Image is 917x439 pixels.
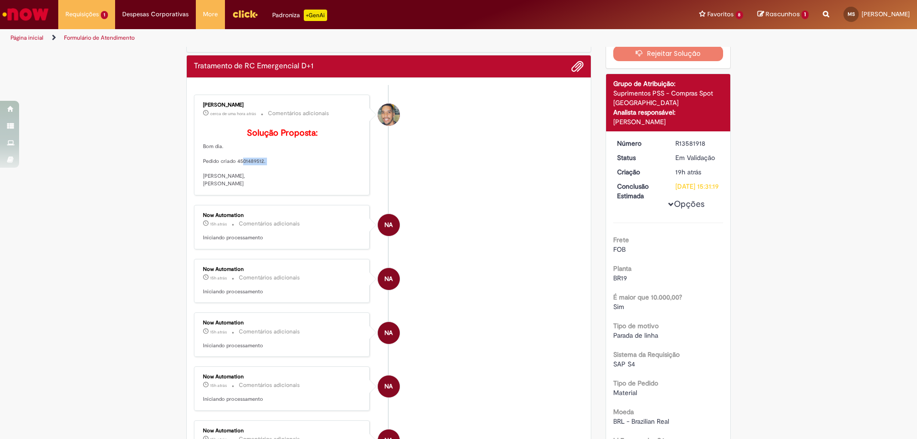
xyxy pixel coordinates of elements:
div: Now Automation [203,267,362,272]
dt: Número [610,139,669,148]
span: 1 [101,11,108,19]
div: William Souza Da Silva [378,104,400,126]
ul: Trilhas de página [7,29,604,47]
span: More [203,10,218,19]
b: Sistema da Requisição [613,350,680,359]
div: Em Validação [675,153,720,162]
p: Iniciando processamento [203,288,362,296]
span: FOB [613,245,626,254]
small: Comentários adicionais [239,274,300,282]
div: [DATE] 15:31:19 [675,182,720,191]
button: Rejeitar Solução [613,46,724,61]
div: R13581918 [675,139,720,148]
span: NA [384,268,393,290]
span: 8 [736,11,744,19]
b: Planta [613,264,631,273]
div: Suprimentos PSS - Compras Spot [GEOGRAPHIC_DATA] [613,88,724,107]
a: Formulário de Atendimento [64,34,135,42]
a: Página inicial [11,34,43,42]
span: SAP S4 [613,360,635,368]
div: Now Automation [378,268,400,290]
div: Now Automation [378,214,400,236]
span: BRL - Brazilian Real [613,417,669,426]
span: Sim [613,302,624,311]
button: Adicionar anexos [571,60,584,73]
div: Now Automation [203,213,362,218]
p: Iniciando processamento [203,342,362,350]
span: 15h atrás [210,329,227,335]
span: [PERSON_NAME] [862,10,910,18]
div: Now Automation [203,428,362,434]
p: Bom dia. Pedido criado 4501489512. [PERSON_NAME], [PERSON_NAME] [203,128,362,188]
div: Now Automation [203,374,362,380]
span: Despesas Corporativas [122,10,189,19]
dt: Criação [610,167,669,177]
time: 30/09/2025 18:37:17 [210,221,227,227]
small: Comentários adicionais [239,381,300,389]
span: Parada de linha [613,331,658,340]
span: NA [384,214,393,236]
small: Comentários adicionais [239,220,300,228]
time: 30/09/2025 18:16:52 [210,383,227,388]
small: Comentários adicionais [239,328,300,336]
p: Iniciando processamento [203,234,362,242]
div: Now Automation [378,375,400,397]
b: Moeda [613,407,634,416]
time: 01/10/2025 08:57:01 [210,111,256,117]
span: BR19 [613,274,627,282]
span: NA [384,321,393,344]
img: ServiceNow [1,5,50,24]
a: Rascunhos [757,10,809,19]
span: 15h atrás [210,383,227,388]
span: Requisições [65,10,99,19]
span: Material [613,388,637,397]
b: Tipo de Pedido [613,379,658,387]
span: 15h atrás [210,221,227,227]
div: Now Automation [378,322,400,344]
b: Solução Proposta: [247,128,318,139]
div: Now Automation [203,320,362,326]
div: [PERSON_NAME] [613,117,724,127]
span: cerca de uma hora atrás [210,111,256,117]
b: Frete [613,236,629,244]
img: click_logo_yellow_360x200.png [232,7,258,21]
div: Grupo de Atribuição: [613,79,724,88]
div: [PERSON_NAME] [203,102,362,108]
b: É maior que 10.000,00? [613,293,682,301]
p: Iniciando processamento [203,396,362,403]
span: 15h atrás [210,275,227,281]
time: 30/09/2025 18:23:39 [210,329,227,335]
h2: Tratamento de RC Emergencial D+1 Histórico de tíquete [194,62,313,71]
span: Rascunhos [766,10,800,19]
span: NA [384,375,393,398]
span: Favoritos [707,10,734,19]
small: Comentários adicionais [268,109,329,118]
span: 1 [801,11,809,19]
div: 30/09/2025 14:31:15 [675,167,720,177]
b: Tipo de motivo [613,321,659,330]
p: +GenAi [304,10,327,21]
span: MS [848,11,855,17]
span: 19h atrás [675,168,701,176]
div: Analista responsável: [613,107,724,117]
dt: Status [610,153,669,162]
div: Padroniza [272,10,327,21]
time: 30/09/2025 14:31:15 [675,168,701,176]
dt: Conclusão Estimada [610,182,669,201]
